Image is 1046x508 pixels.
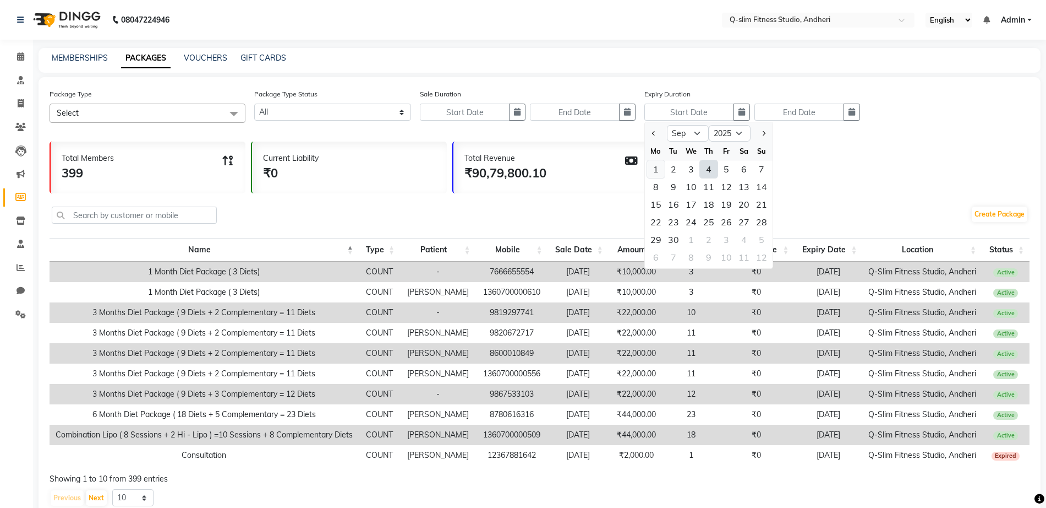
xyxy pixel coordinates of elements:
[735,248,753,266] div: Saturday, October 11, 2025
[754,104,844,121] input: End Date
[548,323,609,343] td: [DATE]
[665,160,682,178] div: Tuesday, September 2, 2025
[359,282,400,302] td: COUNT
[476,238,548,262] th: Mobile: activate to sort column ascending
[647,142,665,160] div: Mo
[753,213,770,231] div: Sunday, September 28, 2025
[682,248,700,266] div: 8
[718,343,795,364] td: ₹0
[682,160,700,178] div: Wednesday, September 3, 2025
[647,231,665,248] div: Monday, September 29, 2025
[50,364,359,384] td: 3 Months Diet Package ( 9 Diets + 2 Complementary = 11 Diets
[753,178,770,196] div: Sunday, September 14, 2025
[863,343,982,364] td: Q-Slim Fitness Studio, Andheri
[86,490,107,506] button: Next
[400,302,476,323] td: -
[647,213,665,231] div: Monday, September 22, 2025
[400,238,476,262] th: Patient: activate to sort column ascending
[795,238,863,262] th: Expiry Date: activate to sort column ascending
[709,125,751,142] select: Select year
[609,323,664,343] td: ₹22,000.00
[52,53,108,63] a: MEMBERSHIPS
[682,178,700,196] div: Wednesday, September 10, 2025
[254,89,317,99] label: Package Type Status
[548,282,609,302] td: [DATE]
[51,490,84,506] button: Previous
[609,425,664,445] td: ₹44,000.00
[665,160,682,178] div: 2
[647,231,665,248] div: 29
[476,445,548,466] td: 12367881642
[718,231,735,248] div: Friday, October 3, 2025
[753,248,770,266] div: Sunday, October 12, 2025
[863,262,982,282] td: Q-Slim Fitness Studio, Andheri
[735,196,753,213] div: 20
[718,404,795,425] td: ₹0
[664,384,718,404] td: 12
[993,411,1018,420] span: Active
[795,384,863,404] td: [DATE]
[665,142,682,160] div: Tu
[795,343,863,364] td: [DATE]
[753,231,770,248] div: Sunday, October 5, 2025
[664,302,718,323] td: 10
[795,364,863,384] td: [DATE]
[50,238,359,262] th: Name: activate to sort column descending
[759,125,768,142] button: Next month
[28,4,103,35] img: logo
[700,213,718,231] div: Thursday, September 25, 2025
[50,404,359,425] td: 6 Month Diet Package ( 18 Diets + 5 Complementary = 23 Diets
[993,391,1018,399] span: Active
[609,364,664,384] td: ₹22,000.00
[664,282,718,302] td: 3
[530,104,620,121] input: End Date
[735,178,753,196] div: Saturday, September 13, 2025
[664,404,718,425] td: 23
[682,231,700,248] div: Wednesday, October 1, 2025
[464,164,546,182] div: ₹90,79,800.10
[476,262,548,282] td: 7666655554
[609,262,664,282] td: ₹10,000.00
[863,238,982,262] th: Location: activate to sort column ascending
[359,404,400,425] td: COUNT
[263,153,319,164] div: Current Liability
[50,262,359,282] td: 1 Month Diet Package ( 3 Diets)
[718,282,795,302] td: ₹0
[718,213,735,231] div: Friday, September 26, 2025
[700,142,718,160] div: Th
[664,364,718,384] td: 11
[735,213,753,231] div: Saturday, September 27, 2025
[548,404,609,425] td: [DATE]
[548,302,609,323] td: [DATE]
[700,196,718,213] div: Thursday, September 18, 2025
[718,364,795,384] td: ₹0
[548,445,609,466] td: [DATE]
[795,262,863,282] td: [DATE]
[795,404,863,425] td: [DATE]
[972,207,1027,222] a: Create Package
[644,89,691,99] label: Expiry Duration
[700,231,718,248] div: Thursday, October 2, 2025
[359,425,400,445] td: COUNT
[664,323,718,343] td: 11
[609,282,664,302] td: ₹10,000.00
[863,404,982,425] td: Q-Slim Fitness Studio, Andheri
[718,160,735,178] div: Friday, September 5, 2025
[476,323,548,343] td: 9820672717
[682,213,700,231] div: Wednesday, September 24, 2025
[184,53,227,63] a: VOUCHERS
[718,178,735,196] div: 12
[718,445,795,466] td: ₹0
[753,160,770,178] div: 7
[735,142,753,160] div: Sa
[240,53,286,63] a: GIFT CARDS
[682,231,700,248] div: 1
[464,153,546,164] div: Total Revenue
[700,248,718,266] div: 9
[700,160,718,178] div: Thursday, September 4, 2025
[682,142,700,160] div: We
[400,343,476,364] td: [PERSON_NAME]
[121,48,171,68] a: PACKAGES
[700,231,718,248] div: 2
[753,178,770,196] div: 14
